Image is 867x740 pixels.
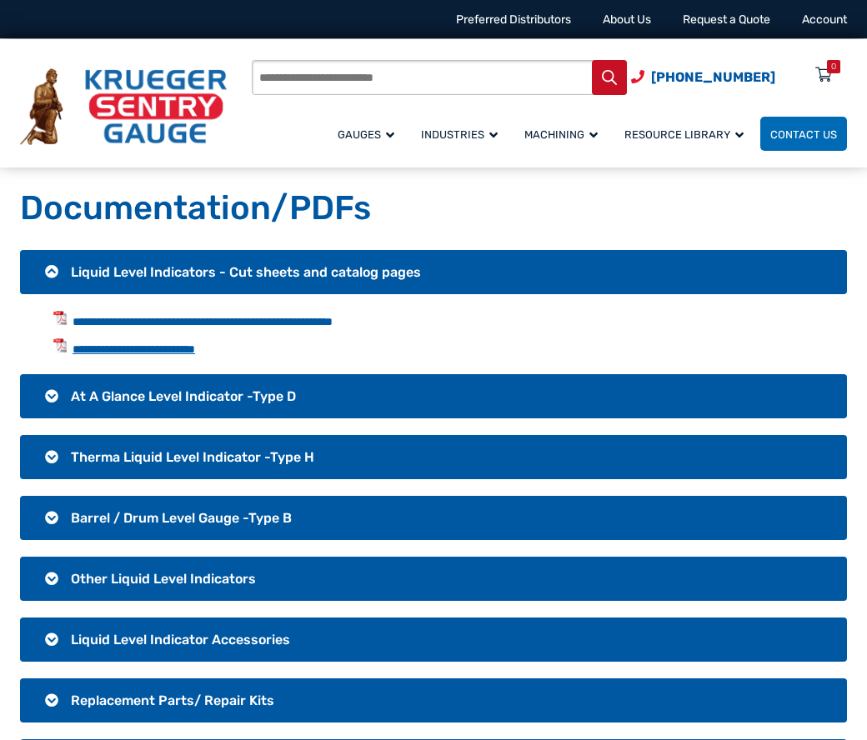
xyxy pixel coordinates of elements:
span: Contact Us [770,128,837,141]
span: At A Glance Level Indicator -Type D [71,388,296,404]
a: Preferred Distributors [456,12,571,27]
span: Industries [421,128,498,141]
span: Replacement Parts/ Repair Kits [71,692,274,708]
span: Barrel / Drum Level Gauge -Type B [71,510,292,526]
span: [PHONE_NUMBER] [651,69,775,85]
a: Contact Us [760,117,847,151]
span: Therma Liquid Level Indicator -Type H [71,449,314,465]
a: Account [802,12,847,27]
a: Resource Library [614,114,760,153]
div: 0 [831,60,836,73]
h1: Documentation/PDFs [20,187,847,229]
a: Phone Number (920) 434-8860 [631,67,775,87]
img: Krueger Sentry Gauge [20,68,227,145]
span: Other Liquid Level Indicators [71,571,256,587]
a: Request a Quote [683,12,770,27]
a: Gauges [328,114,411,153]
span: Machining [524,128,598,141]
span: Liquid Level Indicators - Cut sheets and catalog pages [71,264,421,280]
a: About Us [603,12,651,27]
span: Gauges [338,128,394,141]
a: Industries [411,114,514,153]
span: Liquid Level Indicator Accessories [71,632,290,647]
span: Resource Library [624,128,744,141]
a: Machining [514,114,614,153]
